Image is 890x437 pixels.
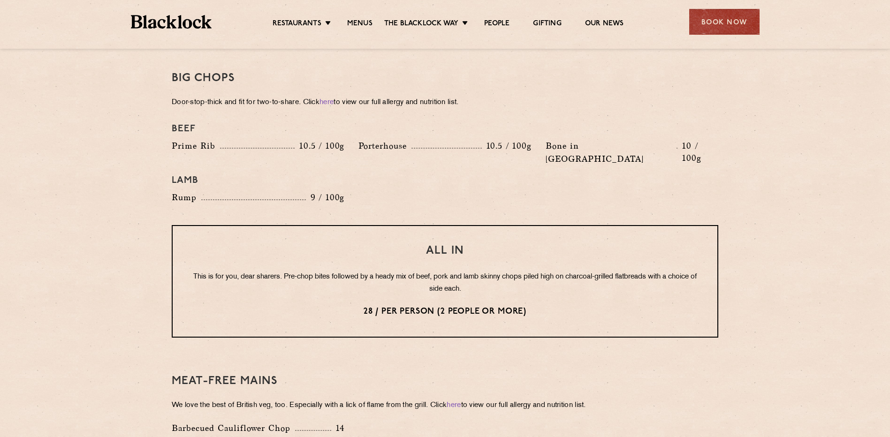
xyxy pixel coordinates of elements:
[319,99,334,106] a: here
[172,191,201,204] p: Rump
[295,140,344,152] p: 10.5 / 100g
[331,422,345,434] p: 14
[677,140,718,164] p: 10 / 100g
[172,422,295,435] p: Barbecued Cauliflower Chop
[306,191,345,203] p: 9 / 100g
[358,139,411,152] p: Porterhouse
[131,15,212,29] img: BL_Textured_Logo-footer-cropped.svg
[546,139,677,166] p: Bone in [GEOGRAPHIC_DATA]
[273,19,321,30] a: Restaurants
[172,96,718,109] p: Door-stop-thick and fit for two-to-share. Click to view our full allergy and nutrition list.
[585,19,624,30] a: Our News
[191,306,699,318] p: 28 / per person (2 people or more)
[347,19,373,30] a: Menus
[482,140,532,152] p: 10.5 / 100g
[191,271,699,295] p: This is for you, dear sharers. Pre-chop bites followed by a heady mix of beef, pork and lamb skin...
[172,72,718,84] h3: Big Chops
[689,9,760,35] div: Book Now
[191,245,699,257] h3: All In
[384,19,458,30] a: The Blacklock Way
[484,19,510,30] a: People
[172,123,718,135] h4: Beef
[447,402,461,409] a: here
[172,375,718,387] h3: Meat-Free mains
[172,175,718,186] h4: Lamb
[172,399,718,412] p: We love the best of British veg, too. Especially with a lick of flame from the grill. Click to vi...
[172,139,220,152] p: Prime Rib
[533,19,561,30] a: Gifting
